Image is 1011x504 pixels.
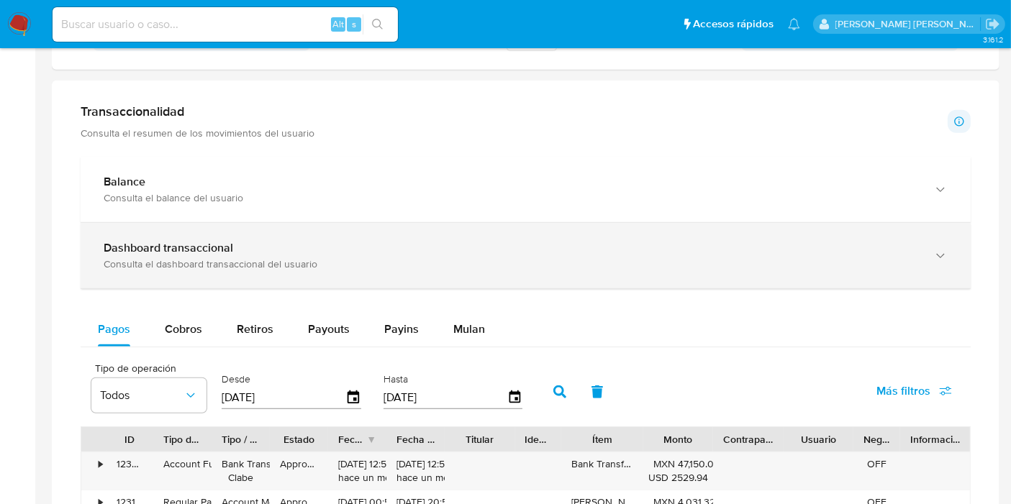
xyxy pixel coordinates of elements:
[835,17,981,31] p: daniela.lagunesrodriguez@mercadolibre.com.mx
[693,17,774,32] span: Accesos rápidos
[985,17,1000,32] a: Salir
[363,14,392,35] button: search-icon
[352,17,356,31] span: s
[983,34,1004,45] span: 3.161.2
[788,18,800,30] a: Notificaciones
[53,15,398,34] input: Buscar usuario o caso...
[332,17,344,31] span: Alt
